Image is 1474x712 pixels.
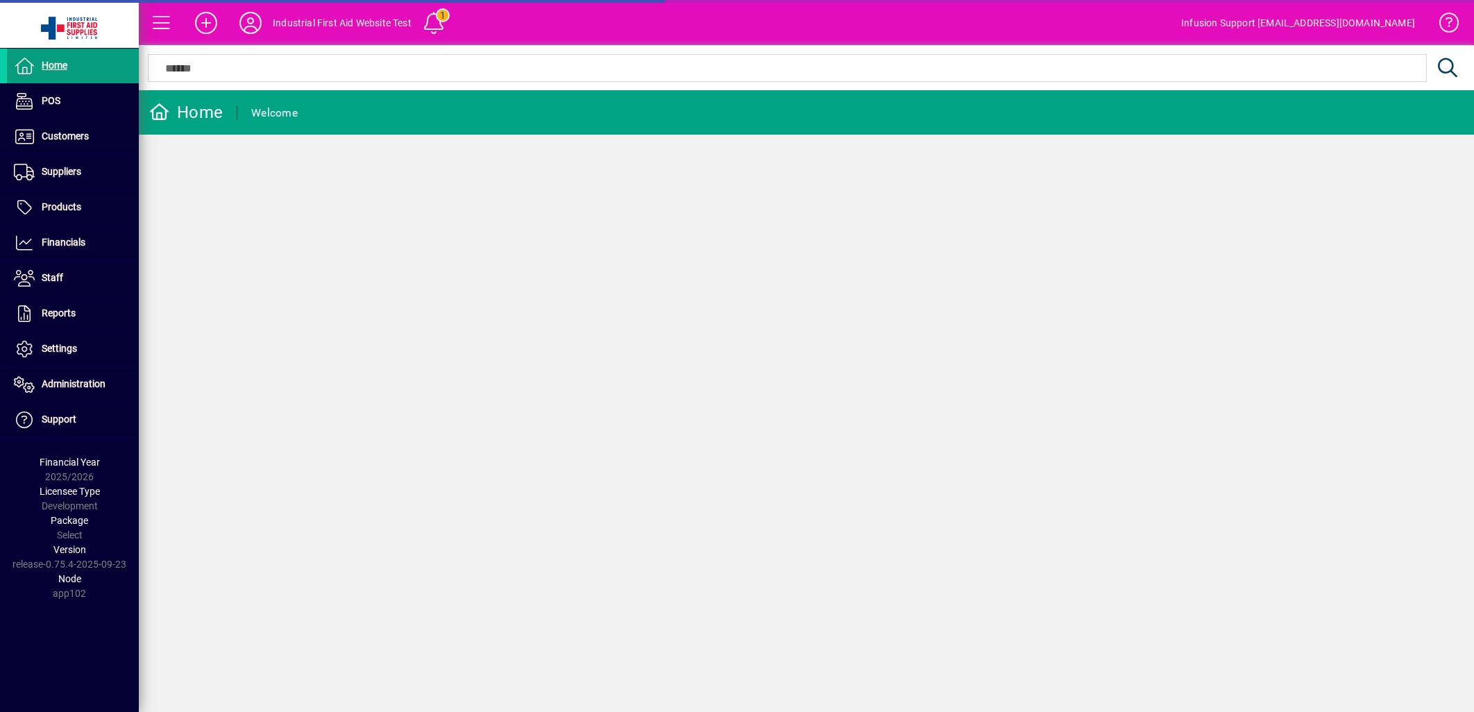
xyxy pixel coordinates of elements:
span: POS [42,95,60,106]
a: Support [7,402,139,437]
span: Suppliers [42,166,81,177]
span: Financials [42,237,85,248]
span: Reports [42,307,76,319]
a: Settings [7,332,139,366]
a: POS [7,84,139,119]
span: Products [42,201,81,212]
span: Settings [42,343,77,354]
a: Financials [7,226,139,260]
a: Administration [7,367,139,402]
a: Knowledge Base [1429,3,1457,48]
div: Infusion Support [EMAIL_ADDRESS][DOMAIN_NAME] [1181,12,1415,34]
span: Licensee Type [40,486,100,497]
span: Version [53,544,86,555]
a: Customers [7,119,139,154]
span: Staff [42,272,63,283]
span: Administration [42,378,105,389]
div: Industrial First Aid Website Test [273,12,412,34]
div: Welcome [251,102,298,124]
span: Package [51,515,88,526]
a: Suppliers [7,155,139,189]
span: Support [42,414,76,425]
span: Home [42,60,67,71]
span: Customers [42,130,89,142]
a: Reports [7,296,139,331]
div: Home [149,101,223,124]
span: Node [58,573,81,584]
span: Financial Year [40,457,100,468]
a: Products [7,190,139,225]
a: Staff [7,261,139,296]
button: Profile [228,10,273,35]
button: Add [184,10,228,35]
